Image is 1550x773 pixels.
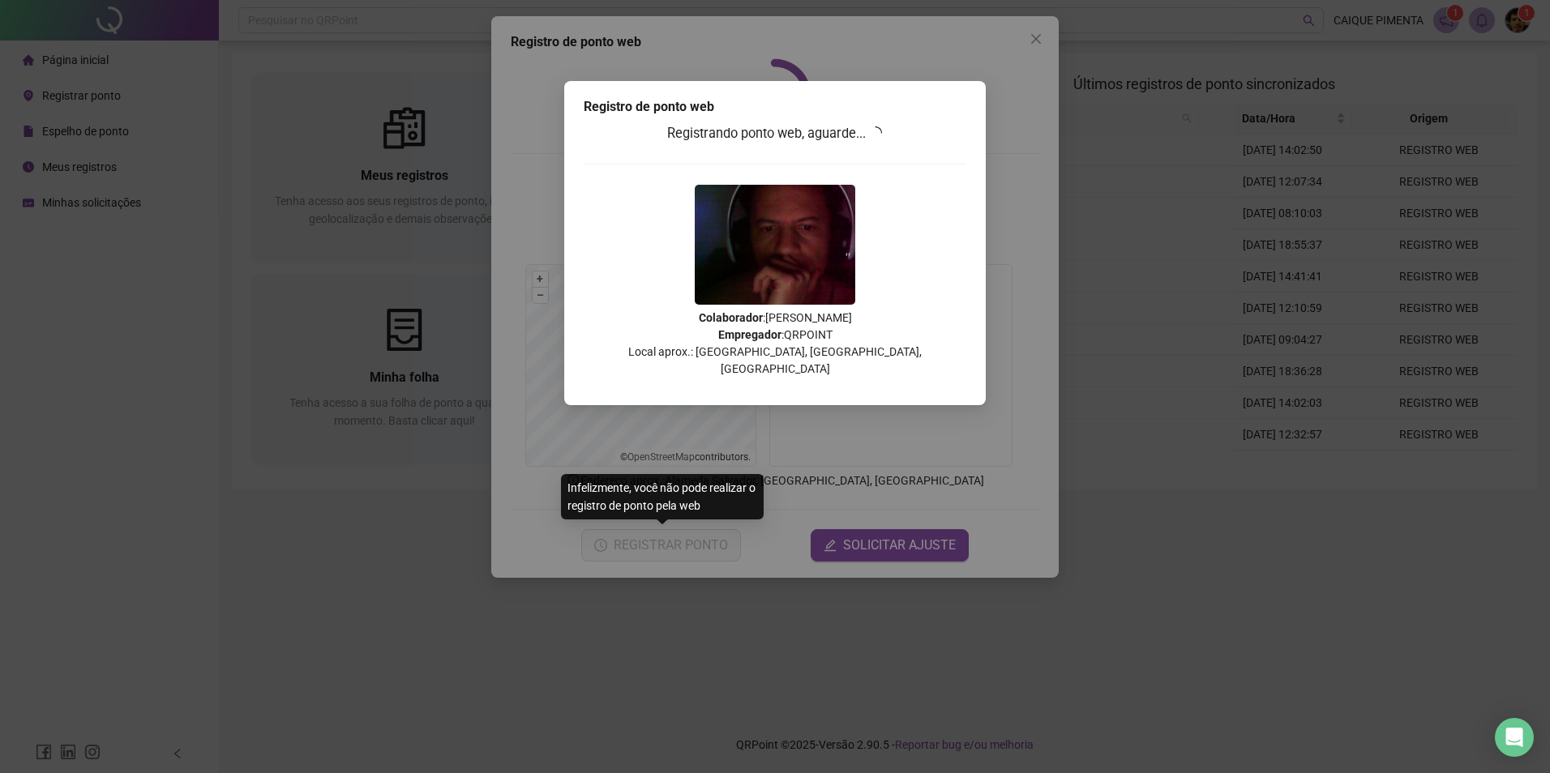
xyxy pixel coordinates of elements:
[695,185,855,305] img: Z
[868,125,884,140] span: loading
[584,310,966,378] p: : [PERSON_NAME] : QRPOINT Local aprox.: [GEOGRAPHIC_DATA], [GEOGRAPHIC_DATA], [GEOGRAPHIC_DATA]
[584,97,966,117] div: Registro de ponto web
[718,328,781,341] strong: Empregador
[561,474,764,519] div: Infelizmente, você não pode realizar o registro de ponto pela web
[699,311,763,324] strong: Colaborador
[584,123,966,144] h3: Registrando ponto web, aguarde...
[1495,718,1534,757] div: Open Intercom Messenger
